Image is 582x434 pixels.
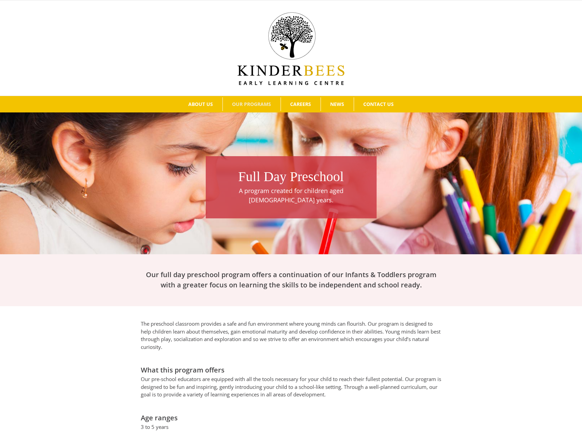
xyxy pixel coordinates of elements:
span: ABOUT US [188,102,213,107]
h1: Full Day Preschool [209,167,373,186]
h2: What this program offers [141,365,442,375]
a: CAREERS [281,97,321,111]
p: Our pre-school educators are equipped with all the tools necessary for your child to reach their ... [141,375,442,398]
a: NEWS [321,97,354,111]
img: Kinder Bees Logo [238,12,344,85]
nav: Main Menu [10,96,572,112]
span: NEWS [330,102,344,107]
a: CONTACT US [354,97,403,111]
span: OUR PROGRAMS [232,102,271,107]
a: ABOUT US [179,97,222,111]
p: The preschool classroom provides a safe and fun environment where young minds can flourish. Our p... [141,320,442,351]
span: CONTACT US [363,102,394,107]
h2: Age ranges [141,413,442,423]
span: CAREERS [290,102,311,107]
h2: Our full day preschool program offers a continuation of our Infants & Toddlers program with a gre... [141,270,442,290]
p: 3 to 5 years [141,423,442,431]
p: A program created for children aged [DEMOGRAPHIC_DATA] years. [209,186,373,205]
a: OUR PROGRAMS [223,97,281,111]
